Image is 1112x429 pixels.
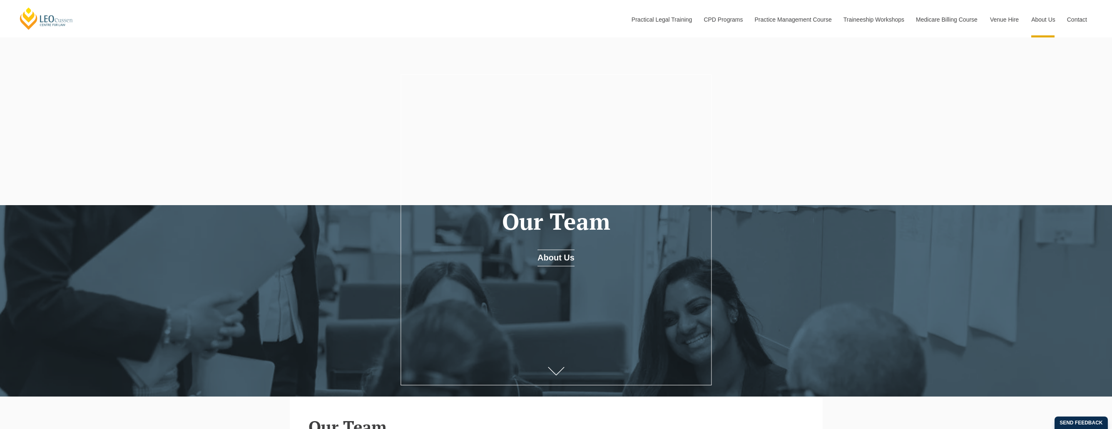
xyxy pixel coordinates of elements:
[19,7,74,30] a: [PERSON_NAME] Centre for Law
[984,2,1025,37] a: Venue Hire
[423,209,689,234] h1: Our Team
[1056,373,1091,408] iframe: LiveChat chat widget
[910,2,984,37] a: Medicare Billing Course
[697,2,748,37] a: CPD Programs
[625,2,698,37] a: Practical Legal Training
[1061,2,1093,37] a: Contact
[1025,2,1061,37] a: About Us
[537,250,575,266] a: About Us
[837,2,910,37] a: Traineeship Workshops
[749,2,837,37] a: Practice Management Course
